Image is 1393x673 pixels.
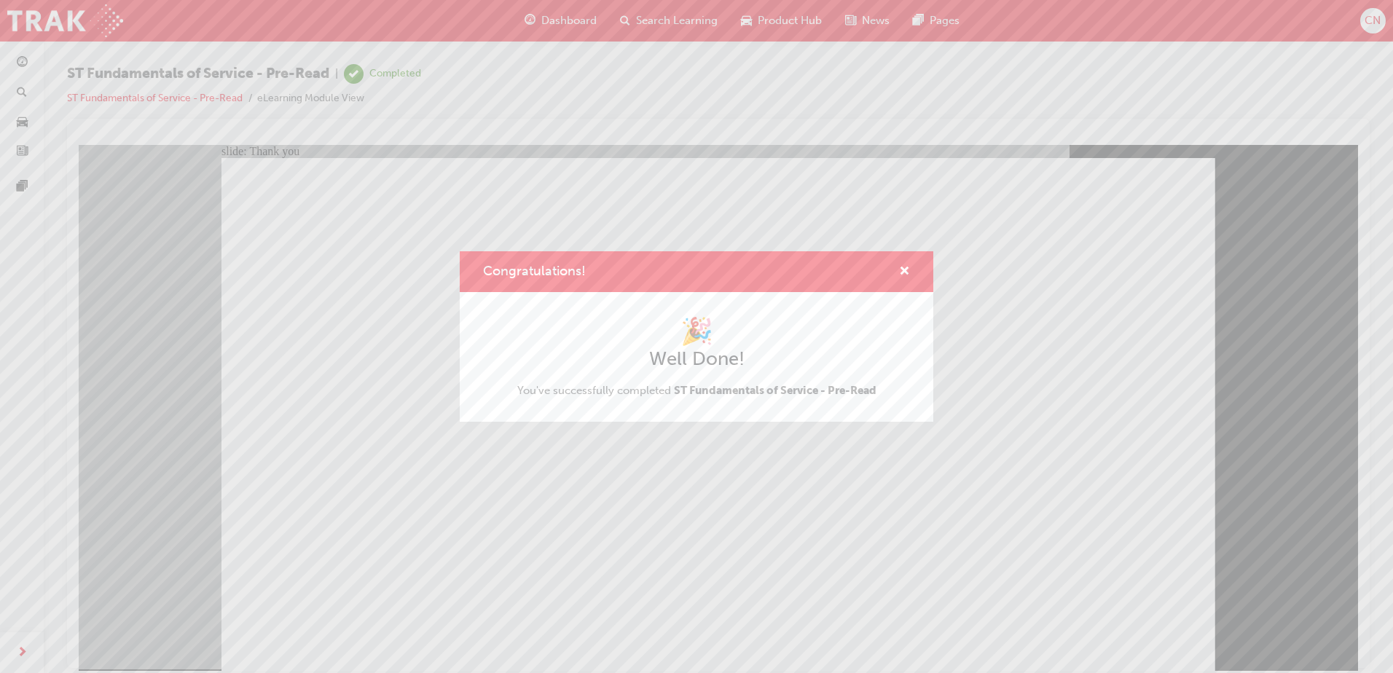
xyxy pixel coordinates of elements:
div: Congratulations! [460,251,933,422]
button: cross-icon [899,263,910,281]
span: Congratulations! [483,263,586,279]
h1: 🎉 [517,315,876,347]
h2: Well Done! [517,347,876,371]
span: You've successfully completed [517,384,876,397]
span: ST Fundamentals of Service - Pre-Read [674,384,876,397]
span: cross-icon [899,266,910,279]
